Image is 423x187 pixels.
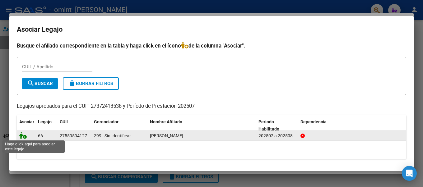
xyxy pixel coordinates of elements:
div: 1 registros [17,143,406,159]
button: Buscar [22,78,58,89]
p: Legajos aprobados para el CUIT 27372418538 y Período de Prestación 202507 [17,103,406,110]
datatable-header-cell: Periodo Habilitado [256,115,298,136]
span: Nombre Afiliado [150,119,182,124]
span: Borrar Filtros [68,81,113,86]
datatable-header-cell: Nombre Afiliado [147,115,256,136]
div: 27559594127 [60,132,87,139]
div: Open Intercom Messenger [402,166,417,181]
span: CUIL [60,119,69,124]
mat-icon: delete [68,80,76,87]
button: Borrar Filtros [63,77,119,90]
h4: Busque el afiliado correspondiente en la tabla y haga click en el ícono de la columna "Asociar". [17,42,406,50]
h2: Asociar Legajo [17,24,406,35]
div: 202502 a 202508 [258,132,295,139]
span: Gerenciador [94,119,119,124]
datatable-header-cell: CUIL [57,115,91,136]
datatable-header-cell: Asociar [17,115,35,136]
mat-icon: search [27,80,35,87]
span: Asociar [19,119,34,124]
span: Dependencia [300,119,327,124]
datatable-header-cell: Gerenciador [91,115,147,136]
span: Legajo [38,119,52,124]
datatable-header-cell: Dependencia [298,115,407,136]
span: Z99 - Sin Identificar [94,133,131,138]
span: 66 [38,133,43,138]
span: FERNANDEZ LARA MERLINA [150,133,183,138]
datatable-header-cell: Legajo [35,115,57,136]
span: Buscar [27,81,53,86]
span: Periodo Habilitado [258,119,279,131]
